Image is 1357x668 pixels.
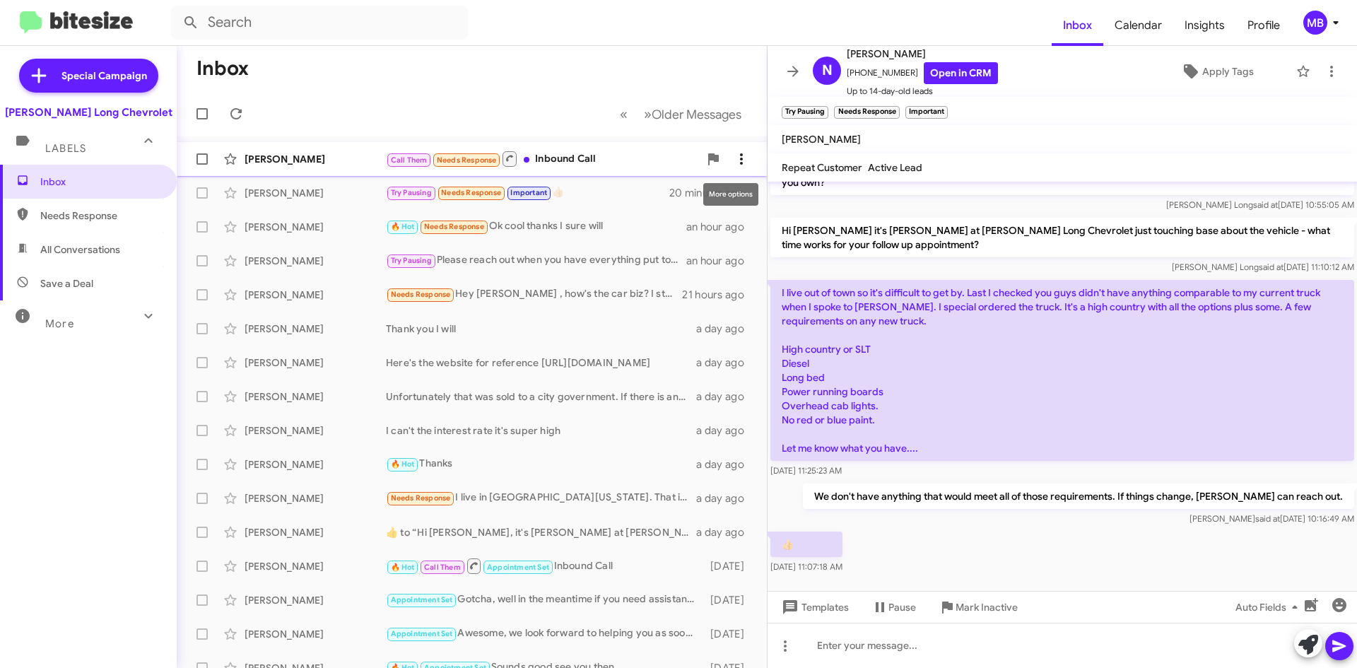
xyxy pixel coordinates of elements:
div: Inbound Call [386,557,703,575]
span: Pause [888,594,916,620]
div: Unfortunately that was sold to a city government. If there is another vehicle you would be intere... [386,389,696,404]
span: [PERSON_NAME] Long [DATE] 10:55:05 AM [1166,199,1354,210]
nav: Page navigation example [612,100,750,129]
span: Special Campaign [61,69,147,83]
span: Mark Inactive [956,594,1018,620]
p: Hi [PERSON_NAME] it's [PERSON_NAME] at [PERSON_NAME] Long Chevrolet just touching base about the ... [770,218,1354,257]
span: 🔥 Hot [391,222,415,231]
div: [PERSON_NAME] [245,525,386,539]
div: Ok cool thanks I sure will [386,218,686,235]
div: Please reach out when you have everything put together! [386,252,686,269]
button: Auto Fields [1224,594,1315,620]
div: a day ago [696,423,756,438]
span: said at [1259,262,1283,272]
h1: Inbox [196,57,249,80]
span: Calendar [1103,5,1173,46]
span: « [620,105,628,123]
span: Try Pausing [391,256,432,265]
button: Next [635,100,750,129]
div: I can't the interest rate it's super high [386,423,696,438]
div: ​👍​ to “ Hi [PERSON_NAME], it's [PERSON_NAME] at [PERSON_NAME] Long Chevrolet. I'm reaching out b... [386,525,696,539]
span: Needs Response [437,156,497,165]
div: More options [703,183,758,206]
a: Insights [1173,5,1236,46]
span: Save a Deal [40,276,93,291]
div: a day ago [696,322,756,336]
span: Templates [779,594,849,620]
span: Try Pausing [391,188,432,197]
div: [PERSON_NAME] [245,220,386,234]
div: [PERSON_NAME] [245,389,386,404]
div: 👍🏻 [386,184,671,201]
div: [PERSON_NAME] [245,186,386,200]
span: 🔥 Hot [391,459,415,469]
div: a day ago [696,389,756,404]
div: [DATE] [703,559,756,573]
div: a day ago [696,457,756,471]
span: Needs Response [391,493,451,503]
span: [PERSON_NAME] [847,45,998,62]
span: said at [1253,199,1278,210]
div: [PERSON_NAME] [245,288,386,302]
span: Needs Response [441,188,501,197]
small: Needs Response [834,106,899,119]
button: Mark Inactive [927,594,1029,620]
div: a day ago [696,491,756,505]
span: [PHONE_NUMBER] [847,62,998,84]
div: [PERSON_NAME] [245,491,386,505]
div: [PERSON_NAME] [245,322,386,336]
span: All Conversations [40,242,120,257]
small: Important [905,106,948,119]
div: [PERSON_NAME] [245,457,386,471]
div: Awesome, we look forward to helping you as soon as you're ready to move forward! [386,626,703,642]
div: Here's the website for reference [URL][DOMAIN_NAME] [386,356,696,370]
span: Appointment Set [487,563,549,572]
span: Needs Response [391,290,451,299]
button: Templates [768,594,860,620]
div: Thanks [386,456,696,472]
div: I live in [GEOGRAPHIC_DATA][US_STATE]. That is why I'm doing it on line [386,490,696,506]
div: [DATE] [703,593,756,607]
span: Appointment Set [391,595,453,604]
div: [PERSON_NAME] [245,423,386,438]
span: Inbox [1052,5,1103,46]
div: an hour ago [686,220,756,234]
span: Apply Tags [1202,59,1254,84]
span: Call Them [424,563,461,572]
button: MB [1291,11,1341,35]
button: Pause [860,594,927,620]
div: [DATE] [703,627,756,641]
div: [PERSON_NAME] [245,627,386,641]
div: 21 hours ago [682,288,756,302]
a: Open in CRM [924,62,998,84]
button: Apply Tags [1144,59,1289,84]
div: [PERSON_NAME] [245,559,386,573]
p: We don't have anything that would meet all of those requirements. If things change, [PERSON_NAME]... [803,484,1354,509]
input: Search [171,6,468,40]
span: Appointment Set [391,629,453,638]
span: Important [510,188,547,197]
p: 👍🏻 [770,532,842,557]
div: [PERSON_NAME] [245,254,386,268]
div: Thank you I will [386,322,696,336]
p: I live out of town so it's difficult to get by. Last I checked you guys didn't have anything comp... [770,280,1354,461]
div: [PERSON_NAME] [245,356,386,370]
a: Profile [1236,5,1291,46]
div: [PERSON_NAME] Long Chevrolet [5,105,172,119]
span: Auto Fields [1235,594,1303,620]
span: [PERSON_NAME] [782,133,861,146]
button: Previous [611,100,636,129]
span: Active Lead [868,161,922,174]
span: [DATE] 11:25:23 AM [770,465,842,476]
div: [PERSON_NAME] [245,593,386,607]
span: said at [1255,513,1280,524]
div: [PERSON_NAME] [245,152,386,166]
span: Call Them [391,156,428,165]
span: Up to 14-day-old leads [847,84,998,98]
a: Special Campaign [19,59,158,93]
div: a day ago [696,356,756,370]
span: [DATE] 11:07:18 AM [770,561,842,572]
span: [PERSON_NAME] Long [DATE] 11:10:12 AM [1172,262,1354,272]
